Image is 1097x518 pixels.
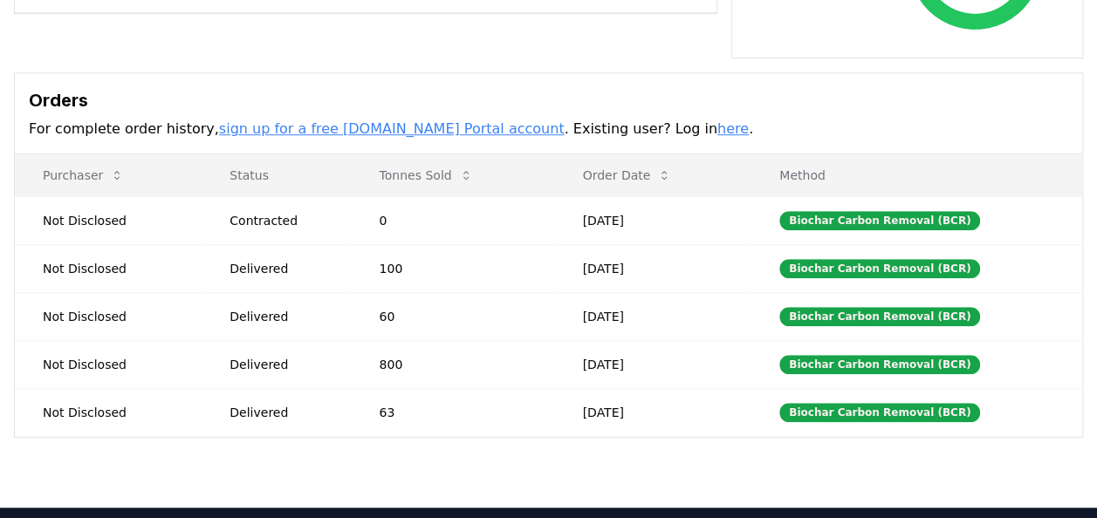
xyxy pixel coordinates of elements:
div: Biochar Carbon Removal (BCR) [779,355,980,374]
div: Biochar Carbon Removal (BCR) [779,211,980,230]
button: Tonnes Sold [365,158,486,193]
td: 60 [351,292,554,340]
div: Biochar Carbon Removal (BCR) [779,259,980,278]
td: [DATE] [554,292,751,340]
td: [DATE] [554,244,751,292]
td: [DATE] [554,340,751,388]
h3: Orders [29,87,1068,113]
div: Biochar Carbon Removal (BCR) [779,403,980,422]
div: Biochar Carbon Removal (BCR) [779,307,980,326]
td: Not Disclosed [15,196,202,244]
a: here [717,120,749,137]
td: [DATE] [554,388,751,436]
td: Not Disclosed [15,340,202,388]
p: For complete order history, . Existing user? Log in . [29,119,1068,140]
div: Contracted [230,212,337,229]
button: Purchaser [29,158,138,193]
div: Delivered [230,356,337,373]
td: 0 [351,196,554,244]
p: Method [765,167,1068,184]
button: Order Date [568,158,685,193]
td: 800 [351,340,554,388]
td: Not Disclosed [15,244,202,292]
a: sign up for a free [DOMAIN_NAME] Portal account [219,120,565,137]
div: Delivered [230,404,337,421]
td: [DATE] [554,196,751,244]
td: 63 [351,388,554,436]
div: Delivered [230,308,337,325]
td: Not Disclosed [15,292,202,340]
td: 100 [351,244,554,292]
div: Delivered [230,260,337,277]
p: Status [216,167,337,184]
td: Not Disclosed [15,388,202,436]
